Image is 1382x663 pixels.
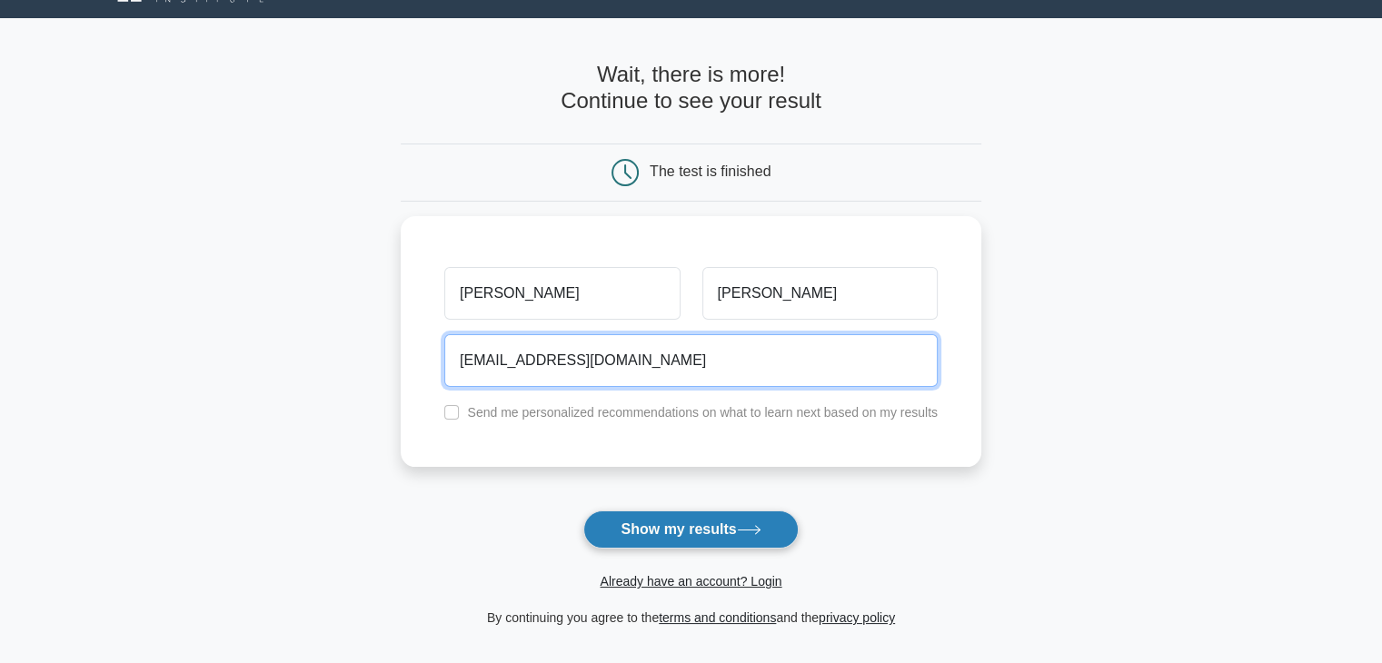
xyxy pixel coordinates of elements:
[819,610,895,625] a: privacy policy
[390,607,992,628] div: By continuing you agree to the and the
[702,267,938,320] input: Last name
[583,510,798,549] button: Show my results
[659,610,776,625] a: terms and conditions
[401,62,981,114] h4: Wait, there is more! Continue to see your result
[650,163,771,179] div: The test is finished
[444,267,680,320] input: First name
[600,574,781,589] a: Already have an account? Login
[467,405,938,420] label: Send me personalized recommendations on what to learn next based on my results
[444,334,938,387] input: Email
